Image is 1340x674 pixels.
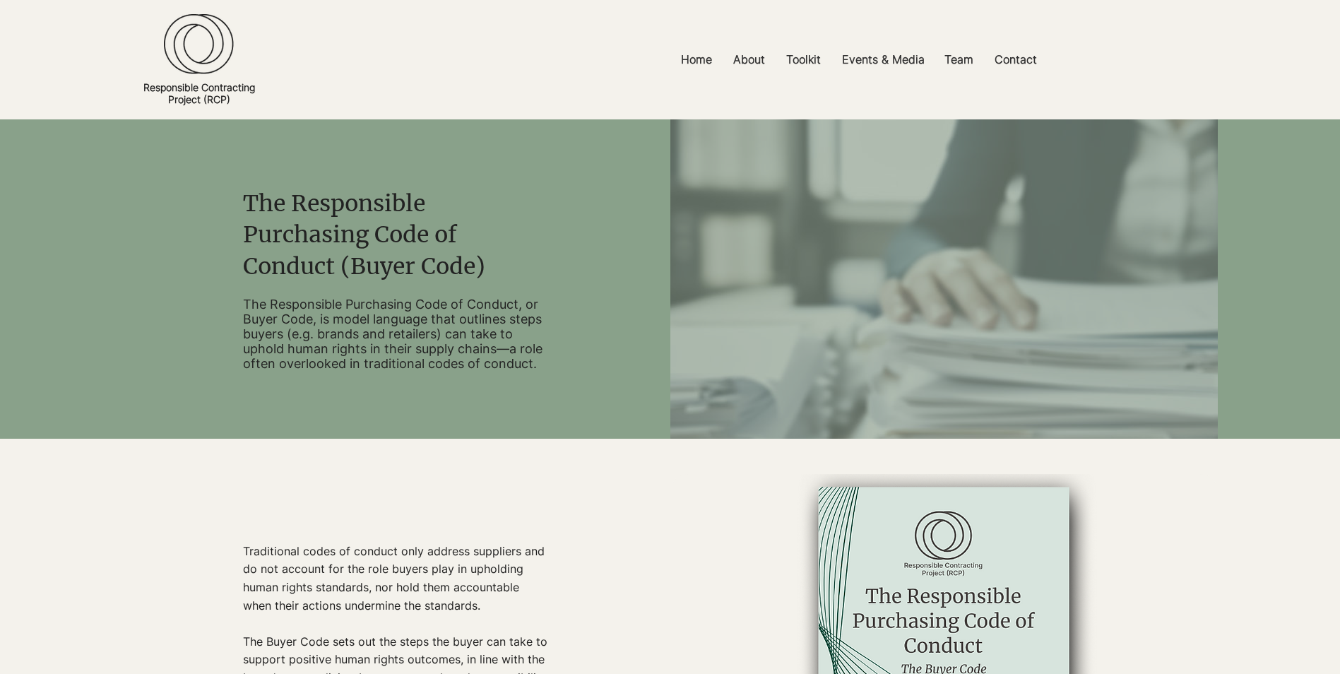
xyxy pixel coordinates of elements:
span: The Responsible Purchasing Code of Conduct (Buyer Code) [243,189,485,281]
p: About [726,44,772,76]
p: Team [937,44,980,76]
p: Events & Media [835,44,932,76]
p: Traditional codes of conduct only address suppliers and do not account for the role buyers play i... [243,543,550,633]
a: Toolkit [776,44,831,76]
p: The Responsible Purchasing Code of Conduct, or Buyer Code, is model language that outlines steps ... [243,297,550,371]
a: Team [934,44,984,76]
a: Contact [984,44,1048,76]
a: Home [670,44,723,76]
a: Events & Media [831,44,934,76]
img: Stack of Files_edited.jpg [670,119,1218,599]
p: Home [674,44,719,76]
p: Contact [988,44,1044,76]
p: Toolkit [779,44,828,76]
nav: Site [500,44,1217,76]
a: Responsible ContractingProject (RCP) [143,81,255,105]
a: About [723,44,776,76]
